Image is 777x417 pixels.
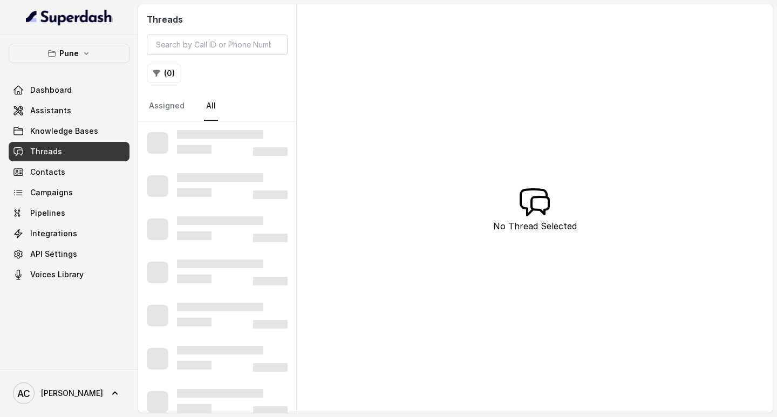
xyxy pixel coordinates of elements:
[9,162,129,182] a: Contacts
[30,228,77,239] span: Integrations
[9,44,129,63] button: Pune
[9,101,129,120] a: Assistants
[147,13,288,26] h2: Threads
[30,187,73,198] span: Campaigns
[147,92,288,121] nav: Tabs
[30,167,65,177] span: Contacts
[9,265,129,284] a: Voices Library
[204,92,218,121] a: All
[9,80,129,100] a: Dashboard
[30,85,72,95] span: Dashboard
[9,244,129,264] a: API Settings
[30,269,84,280] span: Voices Library
[493,220,577,233] p: No Thread Selected
[9,203,129,223] a: Pipelines
[30,208,65,218] span: Pipelines
[9,142,129,161] a: Threads
[9,224,129,243] a: Integrations
[41,388,103,399] span: [PERSON_NAME]
[17,388,30,399] text: AC
[30,126,98,136] span: Knowledge Bases
[147,64,181,83] button: (0)
[147,92,187,121] a: Assigned
[9,378,129,408] a: [PERSON_NAME]
[30,249,77,259] span: API Settings
[9,121,129,141] a: Knowledge Bases
[147,35,288,55] input: Search by Call ID or Phone Number
[9,183,129,202] a: Campaigns
[30,105,71,116] span: Assistants
[26,9,113,26] img: light.svg
[30,146,62,157] span: Threads
[59,47,79,60] p: Pune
